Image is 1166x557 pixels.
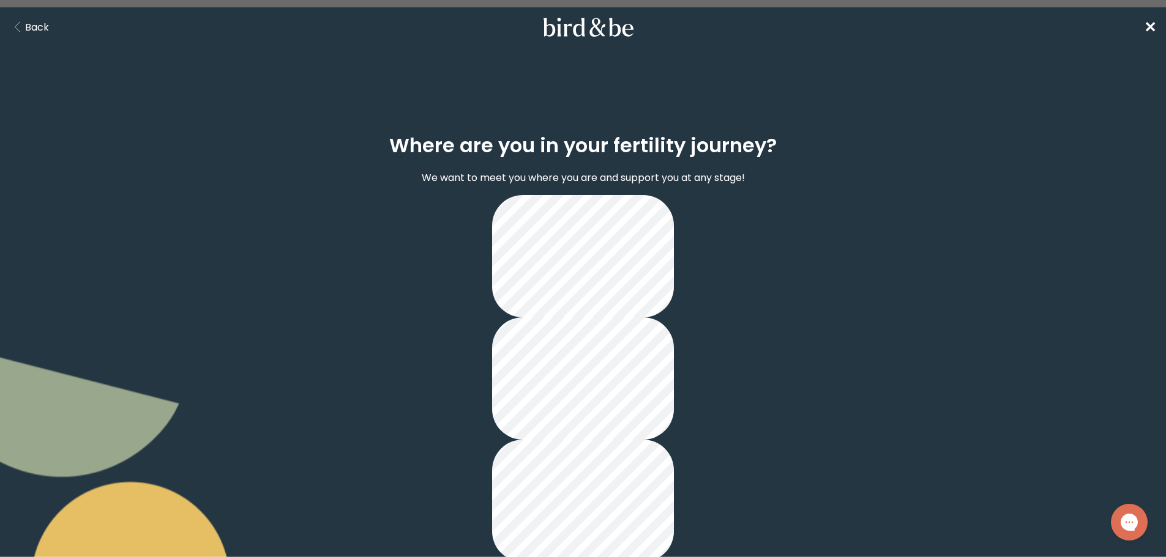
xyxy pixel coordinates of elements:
[10,20,49,35] button: Back Button
[1105,500,1154,545] iframe: Gorgias live chat messenger
[1144,17,1156,38] a: ✕
[389,131,777,160] h2: Where are you in your fertility journey?
[422,170,745,185] p: We want to meet you where you are and support you at any stage!
[1144,17,1156,37] span: ✕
